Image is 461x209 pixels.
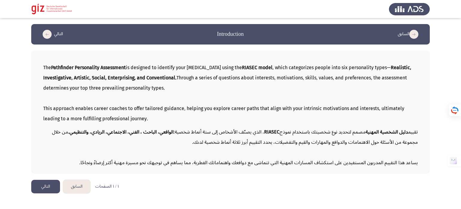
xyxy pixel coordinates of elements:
[43,103,418,124] div: This approach enables career coaches to offer tailored guidance, helping you explore career paths...
[31,1,72,17] img: Assessment logo of GIZ Pathfinder Personality Assessment (Blue Collars)
[95,184,119,189] p: ١ / ١ الصفحات
[366,127,408,137] b: دليل الشخصية المهنية
[396,29,423,39] button: load previous page
[63,180,90,193] button: load previous page
[43,127,418,147] div: تقييم مصمم لتحديد نوع شخصيتك باستخدام نموذج ، الذي يصنّف الأشخاص إلى ستة أنماط شخصية: من خلال مجم...
[68,127,173,137] b: الواقعي، الباحث ، الفني، الاجتماعي، الريادي، والتنظيمي.
[51,63,126,73] b: Pathfinder Personality Assessment
[264,127,279,137] b: RIASEC
[43,63,411,83] b: Realistic, Investigative, Artistic, Social, Enterprising, and Conventional.
[242,63,273,73] b: RIASEC model
[43,63,418,93] div: The is designed to identify your [MEDICAL_DATA] using the , which categorizes people into six per...
[38,29,65,39] button: load next page
[31,180,60,193] button: load next page
[217,30,244,38] h3: Introduction
[389,1,430,17] img: Assess Talent Management logo
[79,158,418,168] span: يساعد هذا التقييم المدربون المستفيدين على استكشاف المسارات المهنية التي تتماشى مع دوافعك واهتماما...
